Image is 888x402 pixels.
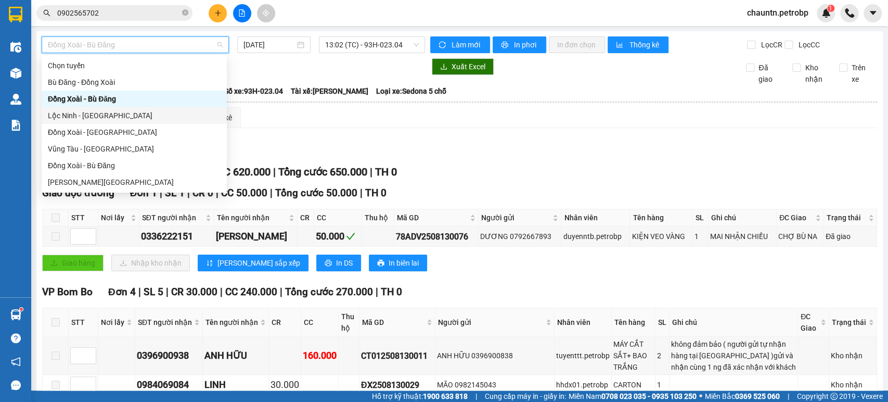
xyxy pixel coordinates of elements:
img: warehouse-icon [10,94,21,105]
td: 0984069084 [135,375,203,395]
img: warehouse-icon [10,309,21,320]
span: message [11,380,21,390]
span: Lọc CC [794,39,821,51]
div: ĐX2508130029 [361,379,433,392]
span: | [360,187,363,199]
sup: 1 [827,5,834,12]
button: syncLàm mới [430,36,490,53]
button: caret-down [864,4,882,22]
span: In DS [336,257,353,269]
div: 2 [657,350,667,361]
img: warehouse-icon [10,42,21,53]
td: CT012508130011 [359,337,435,375]
span: CR 30.000 [171,286,217,298]
span: Người gửi [438,317,544,328]
div: duyenntb.petrobp [563,231,628,242]
img: solution-icon [10,120,21,131]
span: Tên người nhận [217,212,287,223]
button: downloadNhập kho nhận [111,255,190,271]
span: In phơi [514,39,538,51]
span: CC 50.000 [221,187,267,199]
div: 0396900938 [137,348,201,363]
div: Vũng Tàu - [GEOGRAPHIC_DATA] [48,143,221,155]
div: 160.000 [303,348,337,363]
span: | [220,286,223,298]
span: | [187,187,190,199]
th: Tên hàng [630,209,693,227]
th: CR [269,308,301,337]
span: 1 [829,5,832,12]
div: hhdx01.petrobp [556,379,610,391]
span: [PERSON_NAME] sắp xếp [217,257,300,269]
button: file-add [233,4,251,22]
span: Nơi lấy [101,212,128,223]
div: [PERSON_NAME] [216,229,295,244]
div: không đảm bảo ( người gửi tự nhận hàng tại [GEOGRAPHIC_DATA] )gửi và nhận cùng 1 ng đã xác nhận v... [671,338,796,373]
span: Trạng thái [832,317,866,328]
span: Loại xe: Sedona 5 chỗ [376,85,446,97]
span: ĐC Giao [779,212,813,223]
div: Đồng Xoài - Bù Đăng [48,160,221,171]
th: Ghi chú [670,308,798,337]
td: ANH HỮU [203,337,269,375]
span: CR 0 [192,187,213,199]
div: Lộc Ninh - Đồng Xoài [42,107,227,124]
td: 78ADV2508130076 [394,227,479,247]
div: ANH HỮU [204,348,267,363]
span: | [160,187,162,199]
div: Bù Đăng - Đồng Xoài [42,74,227,91]
div: Đã giao [826,231,875,242]
button: plus [209,4,227,22]
div: Đồng Xoài - [GEOGRAPHIC_DATA] [48,127,221,138]
span: Trên xe [847,62,878,85]
div: Đồng Xoài - Bù Đăng [48,93,221,105]
span: check [346,232,355,241]
span: ⚪️ [699,394,702,398]
td: 0336222151 [139,227,214,247]
span: Tổng cước 50.000 [275,187,357,199]
span: caret-down [868,8,878,18]
span: | [273,166,275,178]
span: | [369,166,372,178]
button: In đơn chọn [549,36,606,53]
span: CC 240.000 [225,286,277,298]
span: | [270,187,273,199]
td: 0396900938 [135,337,203,375]
div: KIỆN VEO VÀNG [632,231,691,242]
span: Đơn 4 [108,286,136,298]
strong: 0369 525 060 [735,392,780,400]
div: tuyenttt.petrobp [556,350,610,361]
span: copyright [830,393,838,400]
span: Cung cấp máy in - giấy in: [485,391,566,402]
div: Đồng Xoài - Bù Đăng [42,157,227,174]
span: 13:02 (TC) - 93H-023.04 [325,37,418,53]
th: CR [298,209,314,227]
th: STT [69,308,98,337]
span: | [138,286,141,298]
span: printer [377,259,384,268]
span: Xuất Excel [452,61,485,72]
sup: 1 [20,308,23,311]
span: | [475,391,477,402]
span: sync [439,41,447,49]
th: Thu hộ [362,209,394,227]
span: TH 0 [365,187,387,199]
span: file-add [238,9,246,17]
span: | [788,391,789,402]
span: Trạng thái [827,212,866,223]
th: CC [301,308,339,337]
span: Miền Bắc [705,391,780,402]
span: Tên người nhận [205,317,258,328]
input: 14/08/2025 [243,39,295,51]
span: aim [262,9,269,17]
button: aim [257,4,275,22]
span: Làm mới [452,39,482,51]
th: STT [69,209,98,227]
div: 78ADV2508130076 [396,230,477,243]
span: printer [501,41,510,49]
span: | [376,286,378,298]
span: bar-chart [616,41,625,49]
span: TH 0 [381,286,402,298]
img: phone-icon [845,8,854,18]
td: ĐX2508130029 [359,375,435,395]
